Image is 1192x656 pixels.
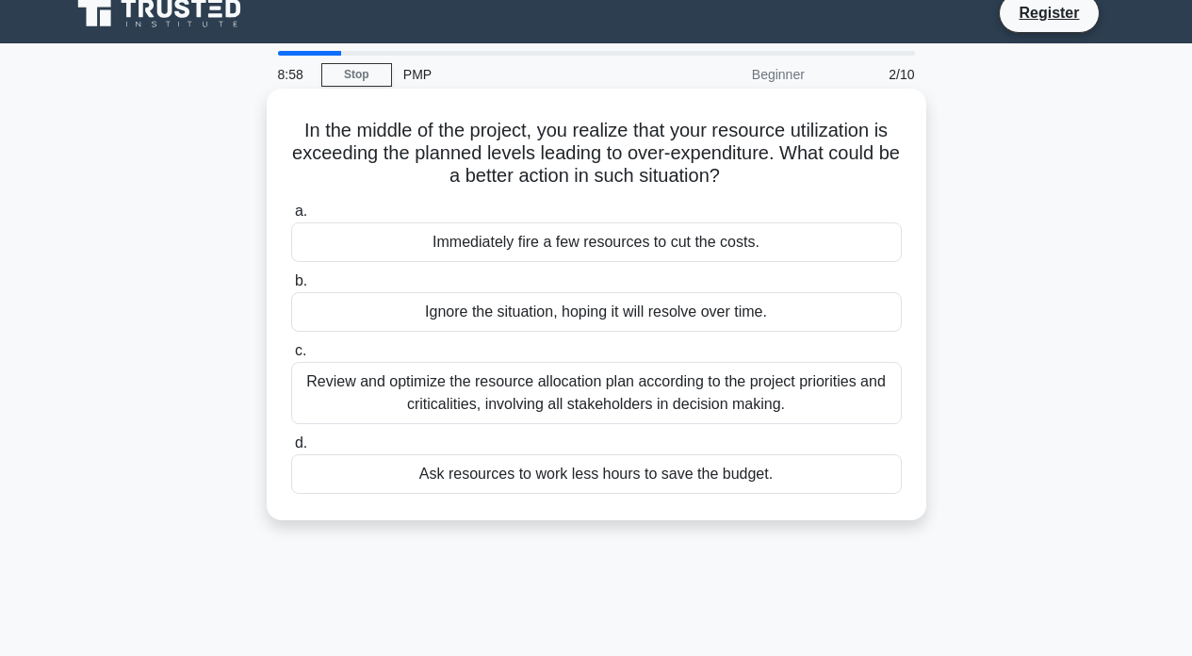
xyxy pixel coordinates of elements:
span: c. [295,342,306,358]
span: b. [295,272,307,288]
div: Review and optimize the resource allocation plan according to the project priorities and critical... [291,362,902,424]
div: Ignore the situation, hoping it will resolve over time. [291,292,902,332]
div: Beginner [651,56,816,93]
span: d. [295,435,307,451]
div: 8:58 [267,56,321,93]
a: Stop [321,63,392,87]
a: Register [1007,1,1090,25]
div: 2/10 [816,56,926,93]
div: PMP [392,56,651,93]
span: a. [295,203,307,219]
div: Immediately fire a few resources to cut the costs. [291,222,902,262]
h5: In the middle of the project, you realize that your resource utilization is exceeding the planned... [289,119,904,189]
div: Ask resources to work less hours to save the budget. [291,454,902,494]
